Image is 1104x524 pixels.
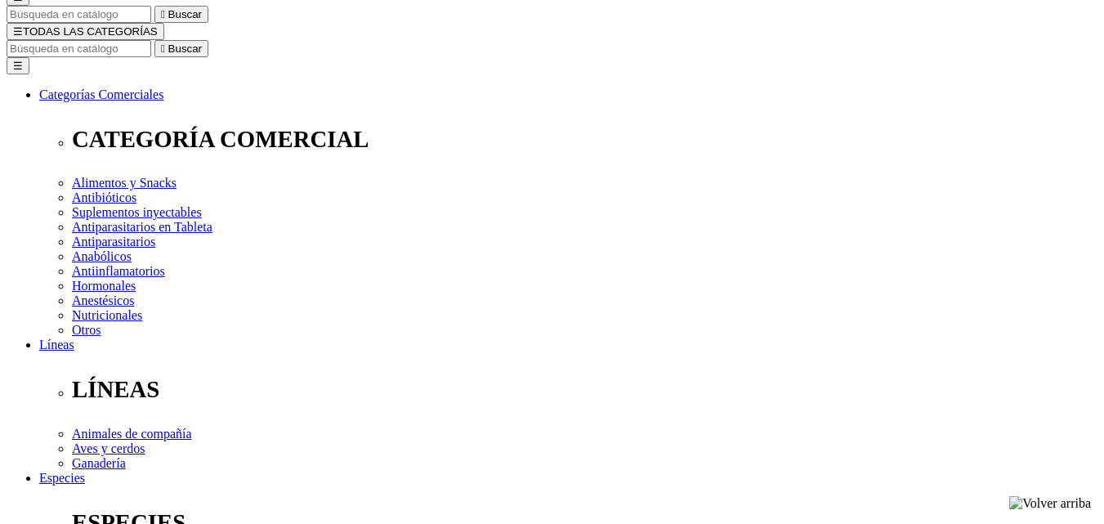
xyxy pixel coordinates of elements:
i:  [161,43,165,55]
p: LÍNEAS [72,376,1097,403]
input: Buscar [7,6,151,23]
a: Anestésicos [72,293,134,307]
a: Anabólicos [72,249,132,263]
button:  Buscar [154,40,208,57]
input: Buscar [7,40,151,57]
button: ☰TODAS LAS CATEGORÍAS [7,23,164,40]
p: CATEGORÍA COMERCIAL [72,126,1097,153]
i:  [161,8,165,20]
a: Otros [72,323,101,337]
img: Volver arriba [1009,496,1091,511]
span: Buscar [168,8,202,20]
a: Alimentos y Snacks [72,176,177,190]
a: Hormonales [72,279,136,293]
span: ☰ [13,25,23,38]
a: Antiinflamatorios [72,264,165,278]
a: Antiparasitarios en Tableta [72,220,212,234]
span: Buscar [168,43,202,55]
a: Antibióticos [72,190,136,204]
a: Categorías Comerciales [39,87,163,101]
a: Líneas [39,338,74,352]
button:  Buscar [154,6,208,23]
button: ☰ [7,57,29,74]
a: Suplementos inyectables [72,205,202,219]
a: Antiparasitarios [72,235,155,249]
iframe: Brevo live chat [8,347,282,516]
a: Nutricionales [72,308,142,322]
